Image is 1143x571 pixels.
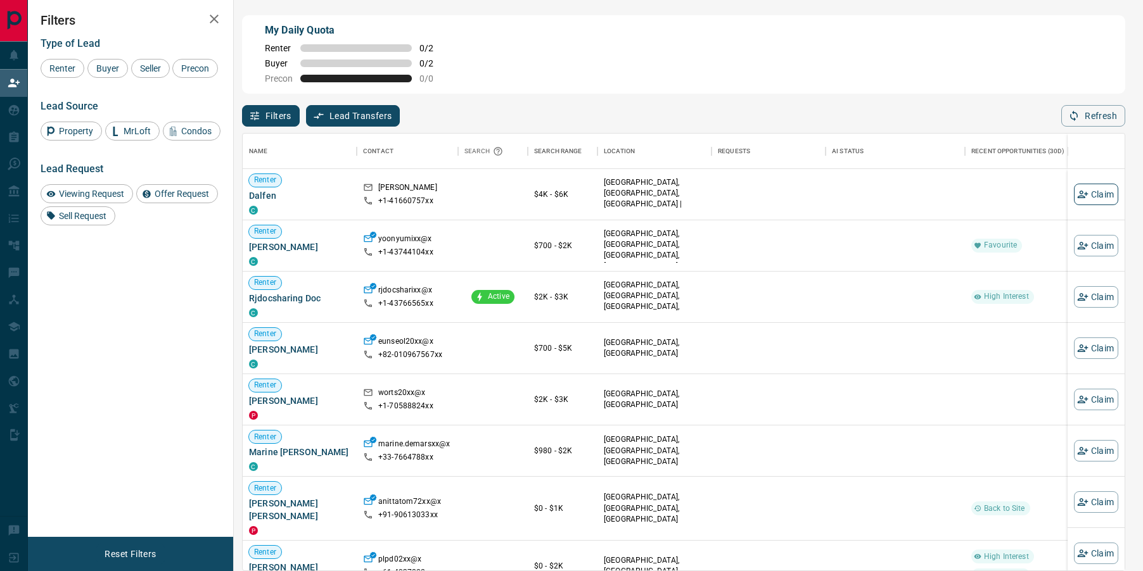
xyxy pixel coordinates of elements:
[249,497,350,522] span: [PERSON_NAME] [PERSON_NAME]
[604,177,705,221] p: [GEOGRAPHIC_DATA], [GEOGRAPHIC_DATA], [GEOGRAPHIC_DATA] | Central
[249,226,281,237] span: Renter
[464,134,506,169] div: Search
[54,189,129,199] span: Viewing Request
[378,452,433,463] p: +33- 7664788xx
[249,277,281,288] span: Renter
[249,380,281,391] span: Renter
[363,134,393,169] div: Contact
[41,13,220,28] h2: Filters
[1074,235,1118,256] button: Claim
[979,240,1022,251] span: Favourite
[249,432,281,442] span: Renter
[131,59,170,78] div: Seller
[242,105,300,127] button: Filters
[1074,337,1118,359] button: Claim
[249,206,258,215] div: condos.ca
[249,547,281,558] span: Renter
[243,134,357,169] div: Name
[1074,389,1118,410] button: Claim
[604,280,705,323] p: [GEOGRAPHIC_DATA], [GEOGRAPHIC_DATA], [GEOGRAPHIC_DATA], [GEOGRAPHIC_DATA]
[419,43,447,53] span: 0 / 2
[249,189,350,202] span: Dalfen
[378,349,442,360] p: +82- 010967567xx
[249,483,281,494] span: Renter
[378,298,433,309] p: +1- 43766565xx
[534,134,582,169] div: Search Range
[265,58,293,68] span: Buyer
[965,134,1092,169] div: Recent Opportunities (30d)
[979,291,1034,302] span: High Interest
[249,134,268,169] div: Name
[971,134,1064,169] div: Recent Opportunities (30d)
[136,184,218,203] div: Offer Request
[87,59,128,78] div: Buyer
[249,360,258,368] div: condos.ca
[1061,105,1125,127] button: Refresh
[1074,440,1118,461] button: Claim
[534,240,591,251] p: $700 - $2K
[419,58,447,68] span: 0 / 2
[41,122,102,141] div: Property
[378,554,421,567] p: plpd02xx@x
[119,126,155,136] span: MrLoft
[249,308,258,317] div: condos.ca
[265,23,447,38] p: My Daily Quota
[604,492,705,524] p: [GEOGRAPHIC_DATA], [GEOGRAPHIC_DATA], [GEOGRAPHIC_DATA]
[136,63,165,73] span: Seller
[265,73,293,84] span: Precon
[249,526,258,535] div: property.ca
[105,122,160,141] div: MrLoft
[357,134,458,169] div: Contact
[249,257,258,266] div: condos.ca
[378,439,450,452] p: marine.demarsxx@x
[92,63,124,73] span: Buyer
[249,411,258,420] div: property.ca
[378,285,432,298] p: rjdocsharixx@x
[604,434,705,467] p: [GEOGRAPHIC_DATA], [GEOGRAPHIC_DATA], [GEOGRAPHIC_DATA]
[534,189,591,200] p: $4K - $6K
[832,134,864,169] div: AI Status
[534,394,591,405] p: $2K - $3K
[41,184,133,203] div: Viewing Request
[979,503,1030,514] span: Back to Site
[1074,491,1118,513] button: Claim
[534,291,591,303] p: $2K - $3K
[249,462,258,471] div: condos.ca
[163,122,220,141] div: Condos
[378,234,432,247] p: yoonyumixx@x
[41,59,84,78] div: Renter
[41,37,100,49] span: Type of Lead
[41,100,98,112] span: Lead Source
[249,343,350,356] span: [PERSON_NAME]
[96,543,164,565] button: Reset Filters
[249,241,350,253] span: [PERSON_NAME]
[249,175,281,185] span: Renter
[41,206,115,225] div: Sell Request
[534,445,591,456] p: $980 - $2K
[604,389,705,410] p: [GEOGRAPHIC_DATA], [GEOGRAPHIC_DATA]
[1074,184,1118,205] button: Claim
[249,292,350,304] span: Rjdocsharing Doc
[528,134,597,169] div: Search Range
[172,59,218,78] div: Precon
[150,189,214,199] span: Offer Request
[378,387,425,401] p: worts20xx@x
[534,342,591,354] p: $700 - $5K
[378,182,437,196] p: [PERSON_NAME]
[177,63,214,73] span: Precon
[378,196,433,206] p: +1- 41660757xx
[419,73,447,84] span: 0 / 0
[378,496,441,510] p: anittatom72xx@x
[712,134,826,169] div: Requests
[177,126,216,136] span: Condos
[306,105,400,127] button: Lead Transfers
[483,291,514,302] span: Active
[604,134,635,169] div: Location
[604,229,705,272] p: [GEOGRAPHIC_DATA], [GEOGRAPHIC_DATA], [GEOGRAPHIC_DATA], [GEOGRAPHIC_DATA]
[41,163,103,175] span: Lead Request
[1074,543,1118,564] button: Claim
[718,134,750,169] div: Requests
[265,43,293,53] span: Renter
[604,337,705,359] p: [GEOGRAPHIC_DATA], [GEOGRAPHIC_DATA]
[826,134,965,169] div: AI Status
